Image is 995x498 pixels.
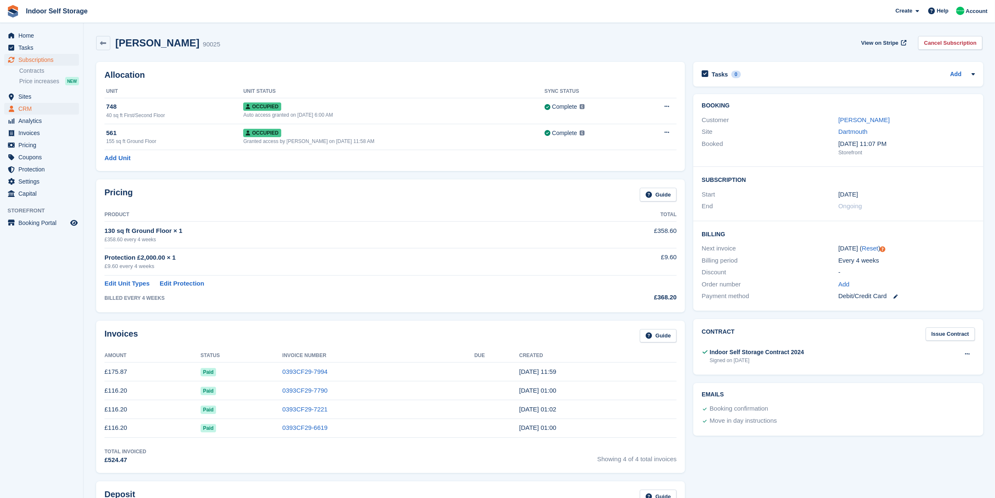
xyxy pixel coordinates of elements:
h2: Booking [702,102,975,109]
span: Storefront [8,207,83,215]
td: £116.20 [104,381,201,400]
div: Debit/Credit Card [838,291,975,301]
div: Billing period [702,256,838,266]
a: 0393CF29-7221 [282,406,328,413]
div: 155 sq ft Ground Floor [106,138,243,145]
h2: Tasks [712,71,728,78]
th: Due [474,349,519,363]
span: CRM [18,103,69,115]
a: 0393CF29-7994 [282,368,328,375]
div: Protection £2,000.00 × 1 [104,253,571,263]
h2: Pricing [104,188,133,202]
div: [DATE] ( ) [838,244,975,253]
a: menu [4,54,79,66]
a: menu [4,188,79,199]
img: icon-info-grey-7440780725fd019a000dd9b08b2336e03edf1995a4989e88bcd33f0948082b44.svg [580,130,585,135]
th: Total [571,208,677,222]
td: £175.87 [104,363,201,381]
div: Tooltip anchor [879,245,886,253]
div: £358.60 every 4 weeks [104,236,571,243]
img: Helen Nicholls [956,7,964,15]
span: Protection [18,163,69,175]
a: menu [4,139,79,151]
a: Cancel Subscription [918,36,982,50]
th: Sync Status [545,85,636,98]
th: Created [519,349,677,363]
a: Indoor Self Storage [23,4,91,18]
time: 2025-06-25 00:00:00 UTC [838,190,858,199]
a: Contracts [19,67,79,75]
div: Complete [552,102,577,111]
a: menu [4,151,79,163]
a: Guide [640,188,677,202]
a: Issue Contract [926,327,975,341]
a: Edit Unit Types [104,279,150,289]
div: BILLED EVERY 4 WEEKS [104,294,571,302]
span: Account [966,7,987,15]
h2: Subscription [702,175,975,184]
span: Paid [201,368,216,376]
div: 0 [731,71,741,78]
span: Ongoing [838,202,862,209]
a: Dartmouth [838,128,868,135]
th: Unit Status [243,85,545,98]
img: icon-info-grey-7440780725fd019a000dd9b08b2336e03edf1995a4989e88bcd33f0948082b44.svg [580,104,585,109]
td: £116.20 [104,400,201,419]
td: £116.20 [104,419,201,437]
div: 561 [106,128,243,138]
span: Home [18,30,69,41]
h2: Emails [702,391,975,398]
div: [DATE] 11:07 PM [838,139,975,149]
a: Price increases NEW [19,77,79,86]
h2: Allocation [104,70,677,80]
a: 0393CF29-7790 [282,387,328,394]
a: Add [838,280,850,289]
a: View on Stripe [858,36,908,50]
div: £368.20 [571,293,677,302]
h2: Billing [702,230,975,238]
div: Move in day instructions [710,416,777,426]
a: menu [4,30,79,41]
a: Edit Protection [160,279,204,289]
span: Analytics [18,115,69,127]
td: £358.60 [571,222,677,248]
span: Capital [18,188,69,199]
span: Settings [18,176,69,187]
div: 130 sq ft Ground Floor × 1 [104,226,571,236]
div: Discount [702,268,838,277]
span: Invoices [18,127,69,139]
span: Paid [201,424,216,432]
img: stora-icon-8386f47178a22dfd0bd8f6a31ec36ba5ce8667c1dd55bd0f319d3a0aa187defe.svg [7,5,19,18]
span: Occupied [243,102,281,111]
a: menu [4,91,79,102]
a: Add Unit [104,153,130,163]
h2: [PERSON_NAME] [115,37,199,49]
span: Subscriptions [18,54,69,66]
a: Reset [862,245,878,252]
a: [PERSON_NAME] [838,116,890,123]
span: Sites [18,91,69,102]
div: Granted access by [PERSON_NAME] on [DATE] 11:58 AM [243,138,545,145]
div: Payment method [702,291,838,301]
a: 0393CF29-6619 [282,424,328,431]
div: Booked [702,139,838,157]
div: Next invoice [702,244,838,253]
div: Order number [702,280,838,289]
div: Start [702,190,838,199]
a: menu [4,103,79,115]
div: Indoor Self Storage Contract 2024 [710,348,804,357]
span: Create [896,7,912,15]
span: Showing 4 of 4 total invoices [597,448,677,465]
span: Help [937,7,949,15]
span: View on Stripe [861,39,898,47]
span: Price increases [19,77,59,85]
div: Signed on [DATE] [710,357,804,364]
div: Site [702,127,838,137]
th: Product [104,208,571,222]
h2: Invoices [104,329,138,343]
div: £524.47 [104,455,146,465]
span: Coupons [18,151,69,163]
a: menu [4,176,79,187]
a: Preview store [69,218,79,228]
div: Every 4 weeks [838,256,975,266]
